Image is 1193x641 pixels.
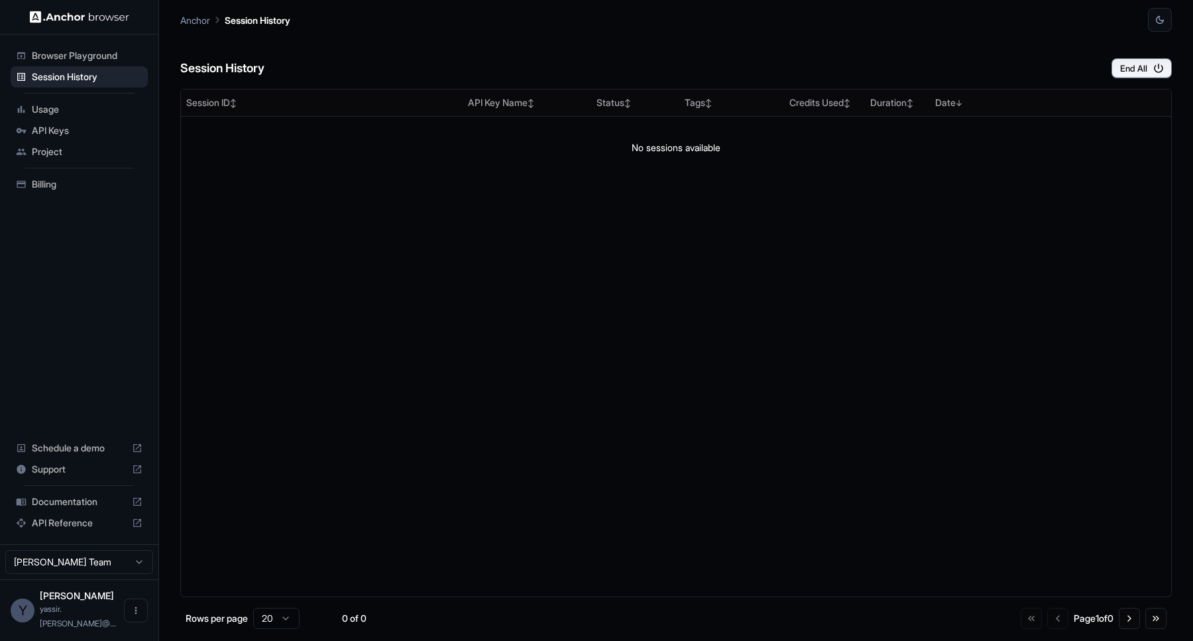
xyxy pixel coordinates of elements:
p: Session History [225,13,290,27]
div: Schedule a demo [11,437,148,459]
h6: Session History [180,59,264,78]
span: ↕ [844,98,850,108]
div: Y [11,599,34,622]
div: Duration [870,96,925,109]
div: Credits Used [789,96,859,109]
span: ↕ [230,98,237,108]
div: Session History [11,66,148,87]
p: Anchor [180,13,210,27]
div: Session ID [186,96,457,109]
span: Yassir SETTAR [40,590,114,601]
div: 0 of 0 [321,612,387,625]
span: API Keys [32,124,142,137]
span: yassir.settar@gmail.com [40,604,116,628]
div: Billing [11,174,148,195]
div: API Reference [11,512,148,534]
div: Date [935,96,1061,109]
p: Rows per page [186,612,248,625]
span: Usage [32,103,142,116]
span: Documentation [32,495,127,508]
div: Browser Playground [11,45,148,66]
span: ↕ [624,98,631,108]
span: Session History [32,70,142,84]
span: ↕ [705,98,712,108]
div: API Keys [11,120,148,141]
span: ↓ [956,98,962,108]
button: End All [1111,58,1172,78]
span: API Reference [32,516,127,530]
div: Usage [11,99,148,120]
span: ↕ [907,98,913,108]
div: Support [11,459,148,480]
div: Project [11,141,148,162]
span: Schedule a demo [32,441,127,455]
nav: breadcrumb [180,13,290,27]
span: ↕ [528,98,534,108]
div: API Key Name [468,96,586,109]
img: Anchor Logo [30,11,129,23]
span: Support [32,463,127,476]
div: Tags [685,96,779,109]
td: No sessions available [181,116,1171,180]
span: Project [32,145,142,158]
div: Documentation [11,491,148,512]
div: Status [596,96,675,109]
div: Page 1 of 0 [1074,612,1113,625]
span: Browser Playground [32,49,142,62]
span: Billing [32,178,142,191]
button: Open menu [124,599,148,622]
